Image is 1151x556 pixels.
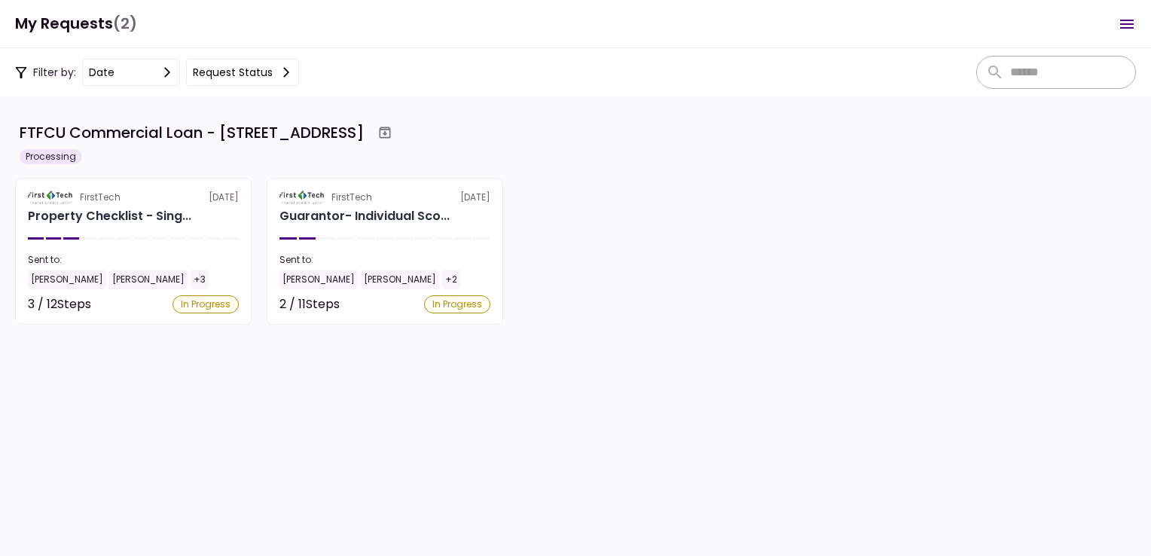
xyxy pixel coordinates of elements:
button: Archive workflow [371,119,398,146]
div: Processing [20,149,82,164]
div: 3 / 12 Steps [28,295,91,313]
div: Sent to: [28,253,239,267]
div: Filter by: [15,59,299,86]
div: Guarantor- Individual Scot Halladay [279,207,450,225]
span: (2) [113,8,137,39]
div: +3 [191,270,209,289]
div: In Progress [424,295,490,313]
div: [DATE] [28,191,239,204]
div: date [89,64,114,81]
div: 2 / 11 Steps [279,295,340,313]
div: [PERSON_NAME] [109,270,188,289]
img: Partner logo [279,191,325,204]
img: Partner logo [28,191,74,204]
div: FirstTech [331,191,372,204]
div: [PERSON_NAME] [28,270,106,289]
button: Open menu [1109,6,1145,42]
button: date [82,59,180,86]
div: Property Checklist - Single Tenant for SPECIALTY PROPERTIES LLC 1151-B Hospital Wy, Pocatello, ID [28,207,191,225]
div: In Progress [172,295,239,313]
div: Sent to: [279,253,490,267]
button: Request status [186,59,299,86]
h1: My Requests [15,8,137,39]
div: FirstTech [80,191,121,204]
div: FTFCU Commercial Loan - [STREET_ADDRESS] [20,121,364,144]
div: [PERSON_NAME] [361,270,439,289]
div: +2 [442,270,460,289]
div: [DATE] [279,191,490,204]
div: [PERSON_NAME] [279,270,358,289]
